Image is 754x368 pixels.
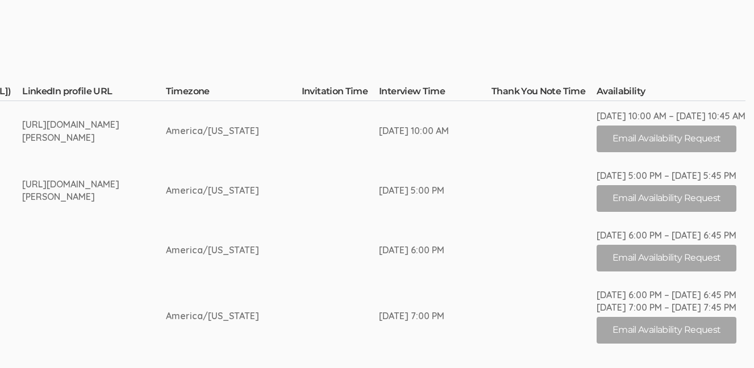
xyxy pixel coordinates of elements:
[166,101,302,161] td: America/[US_STATE]
[597,229,745,242] div: [DATE] 6:00 PM – [DATE] 6:45 PM
[597,185,736,212] button: Email Availability Request
[379,310,449,323] div: [DATE] 7:00 PM
[597,317,736,344] button: Email Availability Request
[22,118,123,144] div: [URL][DOMAIN_NAME][PERSON_NAME]
[597,169,745,182] div: [DATE] 5:00 PM – [DATE] 5:45 PM
[597,85,745,101] th: Availability
[379,124,449,137] div: [DATE] 10:00 AM
[166,161,302,220] td: America/[US_STATE]
[491,85,597,101] th: Thank You Note Time
[597,126,736,152] button: Email Availability Request
[597,245,736,271] button: Email Availability Request
[166,280,302,353] td: America/[US_STATE]
[379,85,491,101] th: Interview Time
[379,244,449,257] div: [DATE] 6:00 PM
[697,313,754,368] iframe: Chat Widget
[302,85,379,101] th: Invitation Time
[597,301,745,314] div: [DATE] 7:00 PM – [DATE] 7:45 PM
[166,85,302,101] th: Timezone
[379,184,449,197] div: [DATE] 5:00 PM
[22,85,165,101] th: LinkedIn profile URL
[597,110,745,123] div: [DATE] 10:00 AM – [DATE] 10:45 AM
[597,288,745,302] div: [DATE] 6:00 PM – [DATE] 6:45 PM
[22,178,123,204] div: [URL][DOMAIN_NAME][PERSON_NAME]
[166,220,302,280] td: America/[US_STATE]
